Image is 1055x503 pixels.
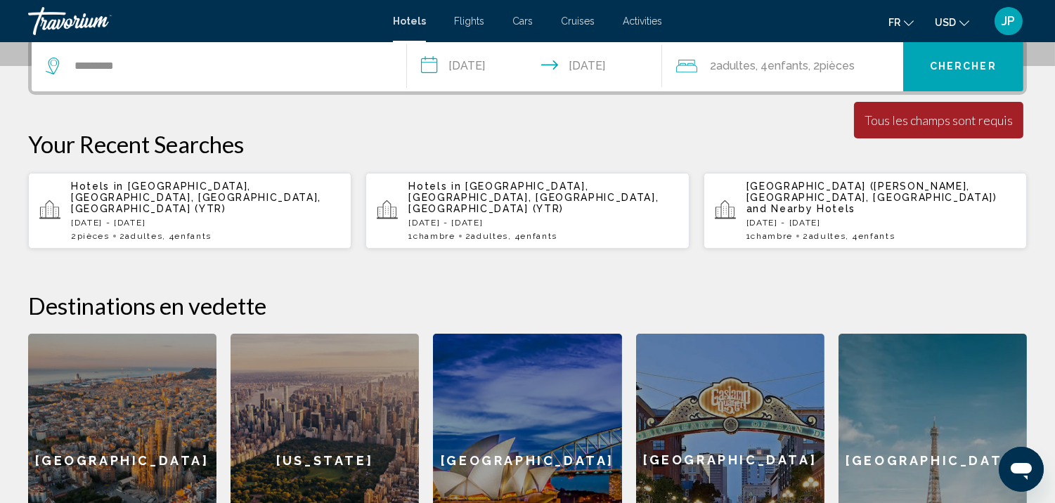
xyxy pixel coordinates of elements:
[119,231,162,241] span: 2
[858,231,895,241] span: Enfants
[408,231,455,241] span: 1
[471,231,508,241] span: Adultes
[393,15,426,27] a: Hotels
[32,41,1023,91] div: Search widget
[413,231,455,241] span: Chambre
[28,7,379,35] a: Travorium
[746,181,997,203] span: [GEOGRAPHIC_DATA] ([PERSON_NAME], [GEOGRAPHIC_DATA], [GEOGRAPHIC_DATA])
[408,181,461,192] span: Hotels in
[746,218,1016,228] p: [DATE] - [DATE]
[125,231,162,241] span: Adultes
[903,41,1023,91] button: Chercher
[662,41,903,91] button: Travelers: 2 adults, 4 children
[28,130,1027,158] p: Your Recent Searches
[888,12,914,32] button: Change language
[77,231,110,241] span: pièces
[999,447,1044,492] iframe: Bouton de lancement de la fenêtre de messagerie
[508,231,557,241] span: , 4
[846,231,895,241] span: , 4
[408,181,659,214] span: [GEOGRAPHIC_DATA], [GEOGRAPHIC_DATA], [GEOGRAPHIC_DATA], [GEOGRAPHIC_DATA] (YTR)
[623,15,662,27] a: Activities
[365,172,689,249] button: Hotels in [GEOGRAPHIC_DATA], [GEOGRAPHIC_DATA], [GEOGRAPHIC_DATA], [GEOGRAPHIC_DATA] (YTR)[DATE] ...
[174,231,212,241] span: Enfants
[930,61,997,72] span: Chercher
[561,15,595,27] a: Cruises
[71,181,124,192] span: Hotels in
[768,59,808,72] span: Enfants
[751,231,793,241] span: Chambre
[865,112,1013,128] div: Tous les champs sont requis
[716,59,756,72] span: Adultes
[935,17,956,28] span: USD
[28,292,1027,320] h2: Destinations en vedette
[990,6,1027,36] button: User Menu
[28,172,351,249] button: Hotels in [GEOGRAPHIC_DATA], [GEOGRAPHIC_DATA], [GEOGRAPHIC_DATA], [GEOGRAPHIC_DATA] (YTR)[DATE] ...
[704,172,1027,249] button: [GEOGRAPHIC_DATA] ([PERSON_NAME], [GEOGRAPHIC_DATA], [GEOGRAPHIC_DATA]) and Nearby Hotels[DATE] -...
[809,231,846,241] span: Adultes
[71,231,110,241] span: 2
[820,59,855,72] span: pièces
[756,56,808,76] span: , 4
[888,17,900,28] span: fr
[746,231,793,241] span: 1
[465,231,508,241] span: 2
[808,56,855,76] span: , 2
[407,41,662,91] button: Check-in date: Aug 16, 2025 Check-out date: Aug 17, 2025
[512,15,533,27] a: Cars
[803,231,846,241] span: 2
[520,231,557,241] span: Enfants
[746,203,856,214] span: and Nearby Hotels
[71,218,340,228] p: [DATE] - [DATE]
[408,218,678,228] p: [DATE] - [DATE]
[454,15,484,27] a: Flights
[710,56,756,76] span: 2
[1002,14,1016,28] span: JP
[935,12,969,32] button: Change currency
[162,231,212,241] span: , 4
[71,181,321,214] span: [GEOGRAPHIC_DATA], [GEOGRAPHIC_DATA], [GEOGRAPHIC_DATA], [GEOGRAPHIC_DATA] (YTR)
